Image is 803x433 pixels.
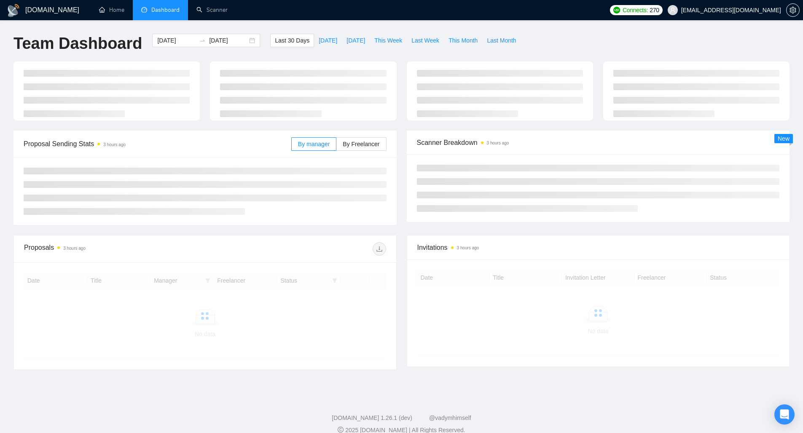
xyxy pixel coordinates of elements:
[24,139,291,149] span: Proposal Sending Stats
[786,3,800,17] button: setting
[314,34,342,47] button: [DATE]
[338,427,344,433] span: copyright
[374,36,402,45] span: This Week
[487,141,509,145] time: 3 hours ago
[209,36,247,45] input: End date
[407,34,444,47] button: Last Week
[275,36,309,45] span: Last 30 Days
[343,141,379,147] span: By Freelancer
[623,5,648,15] span: Connects:
[332,414,412,421] a: [DOMAIN_NAME] 1.26.1 (dev)
[670,7,676,13] span: user
[774,404,795,425] div: Open Intercom Messenger
[457,246,479,250] time: 3 hours ago
[417,242,779,253] span: Invitations
[444,34,482,47] button: This Month
[411,36,439,45] span: Last Week
[141,7,147,13] span: dashboard
[196,6,228,13] a: searchScanner
[24,242,205,256] div: Proposals
[342,34,370,47] button: [DATE]
[151,6,180,13] span: Dashboard
[370,34,407,47] button: This Week
[650,5,659,15] span: 270
[199,37,206,44] span: swap-right
[270,34,314,47] button: Last 30 Days
[487,36,516,45] span: Last Month
[157,36,196,45] input: Start date
[346,36,365,45] span: [DATE]
[13,34,142,53] h1: Team Dashboard
[7,4,20,17] img: logo
[448,36,478,45] span: This Month
[319,36,337,45] span: [DATE]
[787,7,799,13] span: setting
[199,37,206,44] span: to
[613,7,620,13] img: upwork-logo.png
[786,7,800,13] a: setting
[298,141,330,147] span: By manager
[429,414,471,421] a: @vadymhimself
[99,6,124,13] a: homeHome
[778,135,790,142] span: New
[103,142,126,147] time: 3 hours ago
[482,34,521,47] button: Last Month
[63,246,86,251] time: 3 hours ago
[417,137,780,148] span: Scanner Breakdown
